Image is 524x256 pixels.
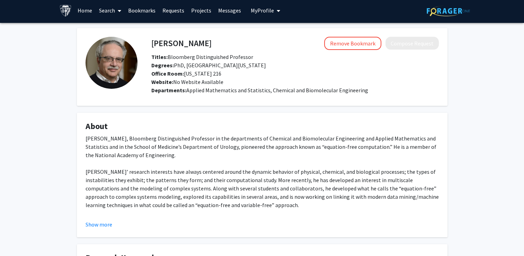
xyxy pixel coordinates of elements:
[151,70,221,77] span: [US_STATE] 216
[86,121,439,131] h4: About
[151,53,253,60] span: Bloomberg Distinguished Professor
[86,37,137,89] img: Profile Picture
[86,220,112,229] button: Show more
[151,53,168,60] b: Titles:
[151,87,186,94] b: Departments:
[151,78,173,85] b: Website:
[151,62,174,69] b: Degrees:
[151,70,184,77] b: Office Room:
[151,78,223,85] span: No Website Available
[251,7,274,14] span: My Profile
[151,37,212,50] h4: [PERSON_NAME]
[60,5,72,17] img: Johns Hopkins University Logo
[151,62,266,69] span: PhD, [GEOGRAPHIC_DATA][US_STATE]
[5,225,29,251] iframe: Chat
[186,87,368,94] span: Applied Mathematics and Statistics, Chemical and Biomolecular Engineering
[427,6,470,16] img: ForagerOne Logo
[324,37,381,50] button: Remove Bookmark
[385,37,439,50] button: Compose Request to Yannis Kevrekidis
